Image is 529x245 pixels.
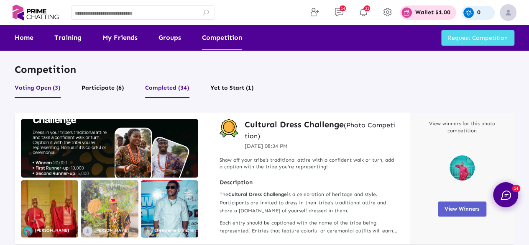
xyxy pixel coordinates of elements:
button: View Winners [438,201,486,217]
button: Yet to Start (1) [210,82,254,98]
span: 21 [364,5,370,11]
button: Request Competition [441,30,514,46]
span: 14 [340,5,346,11]
p: [DATE] 08:34 PM [245,142,397,150]
button: Completed (34) [145,82,189,98]
a: Cultural Dress Challenge(Photo Competition) [245,119,397,141]
strong: Description [220,179,397,186]
p: Ihekweme Christian [155,228,196,233]
span: View Winners [445,206,480,212]
img: 683ed4866530a9605a755410_1756324506508.png [143,226,153,236]
span: 14 [512,185,520,192]
p: [PERSON_NAME] [95,228,129,233]
strong: Cultural Dress Challenge [228,191,287,197]
img: no_profile_image.svg [83,226,92,236]
button: Participate (6) [82,82,124,98]
img: competition-badge.svg [220,119,238,138]
button: 14 [493,182,518,207]
p: View winners for this photo competition [424,120,500,134]
img: 1757353885727.jpg [81,180,138,237]
span: Request Competition [448,34,508,41]
p: Wallet $1.00 [415,10,450,15]
img: 6872abc575df9738c07e7a0d_1757525292585.png [23,226,33,236]
button: Voting Open (3) [15,82,61,98]
a: Home [15,25,33,50]
p: The is a celebration of heritage and style. Participants are invited to dress in their tribe’s tr... [220,191,397,215]
a: Groups [158,25,181,50]
img: 1756203742986.jpg [141,180,198,237]
a: My Friends [102,25,138,50]
img: img [500,4,516,21]
a: Training [54,25,82,50]
p: Each entry should be captioned with the name of the tribe being represented. Entries that feature... [220,219,397,235]
a: Competition [202,25,242,50]
p: [PERSON_NAME] [35,228,69,233]
p: Competition [15,63,514,76]
img: 1758015794424.jpg [21,180,78,237]
img: 6872abc575df9738c07e7a0d_1757525292585.png [450,155,475,181]
p: 0 [477,10,480,15]
img: chat.svg [501,191,511,200]
img: compititionbanner1752867292-aVA0b.jpg [21,119,198,178]
p: Show off your tribe’s traditional attire with a confident walk or turn, add a caption with the tr... [220,157,397,171]
img: logo [13,3,59,23]
h3: Cultural Dress Challenge [245,119,397,141]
